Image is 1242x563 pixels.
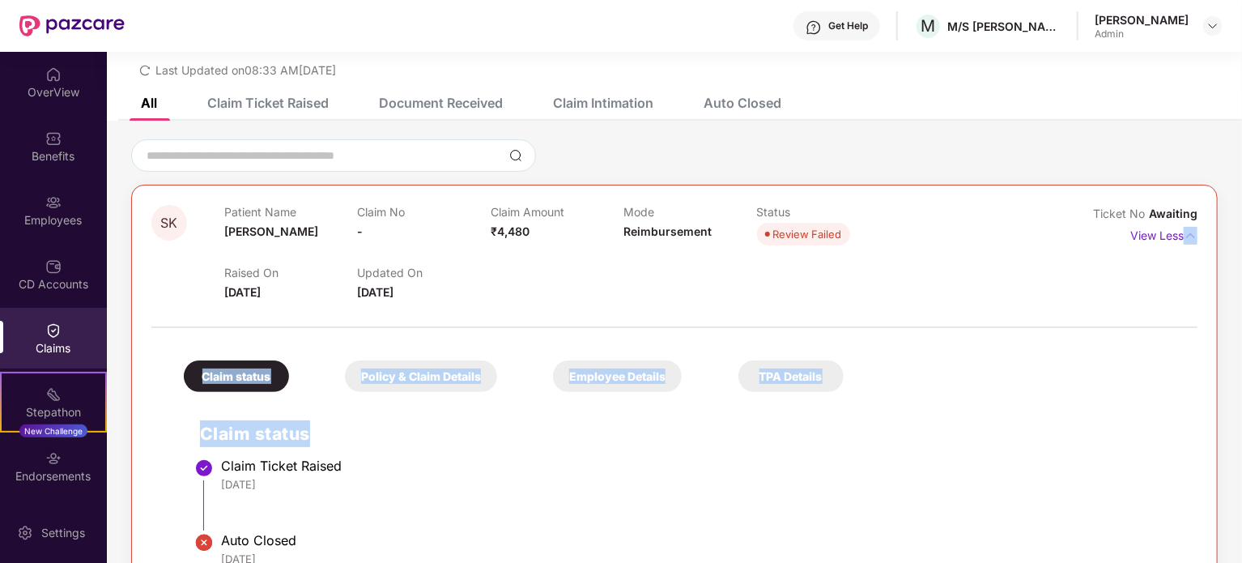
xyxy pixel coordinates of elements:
div: Claim Intimation [553,95,653,111]
div: All [141,95,157,111]
div: [DATE] [221,477,1181,492]
span: [DATE] [224,285,261,299]
img: svg+xml;base64,PHN2ZyBpZD0iU3RlcC1Eb25lLTIweDIwIiB4bWxucz0iaHR0cDovL3d3dy53My5vcmcvMjAwMC9zdmciIH... [194,533,214,552]
p: View Less [1130,223,1197,245]
img: svg+xml;base64,PHN2ZyBpZD0iRHJvcGRvd24tMzJ4MzIiIHhtbG5zPSJodHRwOi8vd3d3LnczLm9yZy8yMDAwL3N2ZyIgd2... [1206,19,1219,32]
img: svg+xml;base64,PHN2ZyBpZD0iRW5kb3JzZW1lbnRzIiB4bWxucz0iaHR0cDovL3d3dy53My5vcmcvMjAwMC9zdmciIHdpZH... [45,450,62,467]
span: redo [139,63,151,77]
div: Claim Ticket Raised [221,458,1181,474]
p: Status [757,205,890,219]
div: TPA Details [738,360,844,392]
span: [DATE] [357,285,393,299]
div: Settings [36,525,90,541]
div: Admin [1095,28,1189,41]
div: Claim status [184,360,289,392]
div: Stepathon [2,404,105,420]
img: svg+xml;base64,PHN2ZyB4bWxucz0iaHR0cDovL3d3dy53My5vcmcvMjAwMC9zdmciIHdpZHRoPSIxNyIgaGVpZ2h0PSIxNy... [1184,227,1197,245]
p: Claim Amount [491,205,623,219]
img: svg+xml;base64,PHN2ZyBpZD0iU2VhcmNoLTMyeDMyIiB4bWxucz0iaHR0cDovL3d3dy53My5vcmcvMjAwMC9zdmciIHdpZH... [509,149,522,162]
div: Auto Closed [221,532,1181,548]
p: Updated On [357,266,490,279]
img: svg+xml;base64,PHN2ZyBpZD0iSG9tZSIgeG1sbnM9Imh0dHA6Ly93d3cudzMub3JnLzIwMDAvc3ZnIiB3aWR0aD0iMjAiIG... [45,66,62,83]
img: svg+xml;base64,PHN2ZyB4bWxucz0iaHR0cDovL3d3dy53My5vcmcvMjAwMC9zdmciIHdpZHRoPSIyMSIgaGVpZ2h0PSIyMC... [45,386,62,403]
div: Employee Details [553,360,682,392]
div: [PERSON_NAME] [1095,12,1189,28]
div: Get Help [828,19,868,32]
span: ₹4,480 [491,224,530,238]
div: Auto Closed [704,95,781,111]
span: SK [161,216,178,230]
img: New Pazcare Logo [19,15,125,36]
p: Claim No [357,205,490,219]
div: Claim Ticket Raised [207,95,329,111]
div: New Challenge [19,424,87,437]
span: M [921,16,936,36]
span: [PERSON_NAME] [224,224,318,238]
img: svg+xml;base64,PHN2ZyBpZD0iQmVuZWZpdHMiIHhtbG5zPSJodHRwOi8vd3d3LnczLm9yZy8yMDAwL3N2ZyIgd2lkdGg9Ij... [45,130,62,147]
div: Policy & Claim Details [345,360,497,392]
img: svg+xml;base64,PHN2ZyBpZD0iU3RlcC1Eb25lLTMyeDMyIiB4bWxucz0iaHR0cDovL3d3dy53My5vcmcvMjAwMC9zdmciIH... [194,459,214,478]
div: Document Received [379,95,503,111]
span: Ticket No [1093,207,1149,220]
p: Raised On [224,266,357,279]
img: svg+xml;base64,PHN2ZyBpZD0iSGVscC0zMngzMiIgeG1sbnM9Imh0dHA6Ly93d3cudzMub3JnLzIwMDAvc3ZnIiB3aWR0aD... [806,19,822,36]
img: svg+xml;base64,PHN2ZyBpZD0iU2V0dGluZy0yMHgyMCIgeG1sbnM9Imh0dHA6Ly93d3cudzMub3JnLzIwMDAvc3ZnIiB3aW... [17,525,33,541]
span: Last Updated on 08:33 AM[DATE] [155,63,336,77]
span: - [357,224,363,238]
div: Review Failed [773,226,842,242]
span: Reimbursement [623,224,712,238]
p: Patient Name [224,205,357,219]
h2: Claim status [200,420,1181,447]
p: Mode [623,205,756,219]
img: svg+xml;base64,PHN2ZyBpZD0iQ0RfQWNjb3VudHMiIGRhdGEtbmFtZT0iQ0QgQWNjb3VudHMiIHhtbG5zPSJodHRwOi8vd3... [45,258,62,275]
div: M/S [PERSON_NAME] Circle([GEOGRAPHIC_DATA]) PVT LTD [947,19,1061,34]
span: Awaiting [1149,207,1197,220]
img: svg+xml;base64,PHN2ZyBpZD0iQ2xhaW0iIHhtbG5zPSJodHRwOi8vd3d3LnczLm9yZy8yMDAwL3N2ZyIgd2lkdGg9IjIwIi... [45,322,62,339]
img: svg+xml;base64,PHN2ZyBpZD0iRW1wbG95ZWVzIiB4bWxucz0iaHR0cDovL3d3dy53My5vcmcvMjAwMC9zdmciIHdpZHRoPS... [45,194,62,211]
